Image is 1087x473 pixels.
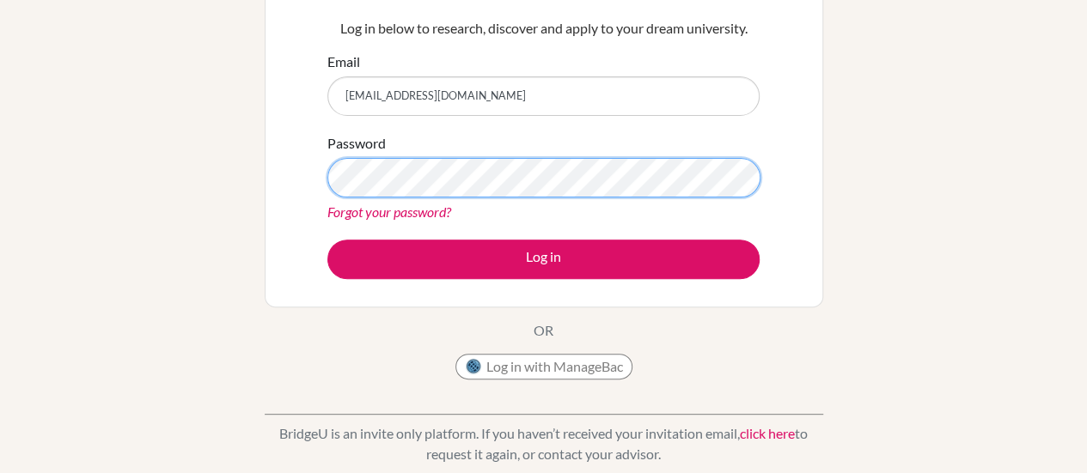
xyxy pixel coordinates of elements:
p: Log in below to research, discover and apply to your dream university. [327,18,760,39]
a: click here [740,425,795,441]
button: Log in [327,240,760,279]
a: Forgot your password? [327,203,451,220]
button: Log in with ManageBac [455,354,632,379]
p: OR [534,320,553,341]
label: Email [327,52,360,72]
p: BridgeU is an invite only platform. If you haven’t received your invitation email, to request it ... [265,423,823,464]
label: Password [327,133,386,154]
